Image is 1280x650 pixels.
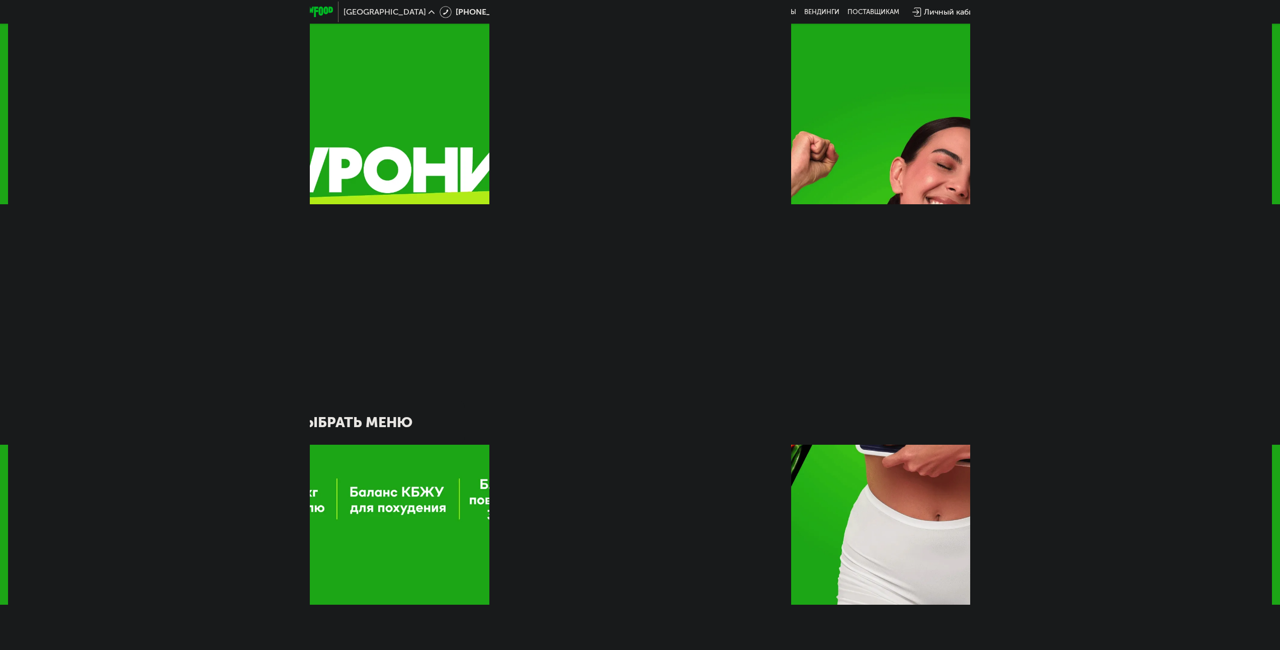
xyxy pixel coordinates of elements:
[243,400,465,444] a: ВЫБРАТЬ МЕНЮ
[440,6,528,18] a: [PHONE_NUMBER]
[804,8,839,16] a: Вендинги
[924,6,987,18] div: Личный кабинет
[748,8,796,16] a: Качество еды
[344,8,426,16] span: [GEOGRAPHIC_DATA]
[847,8,899,16] div: поставщикам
